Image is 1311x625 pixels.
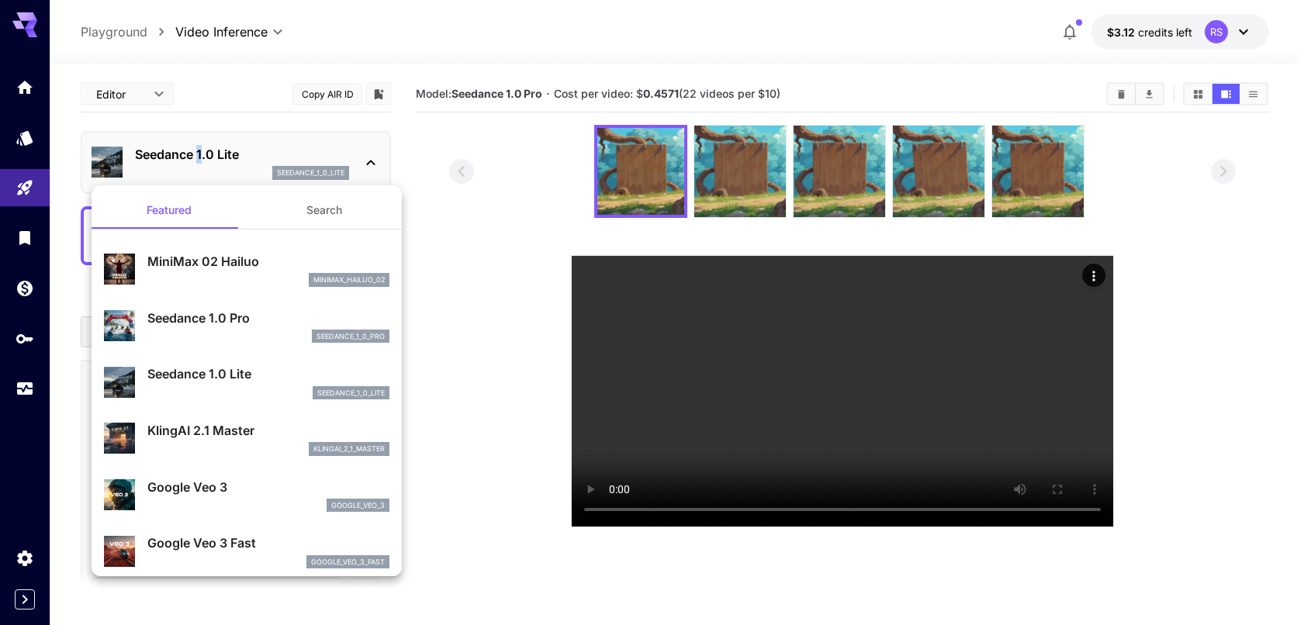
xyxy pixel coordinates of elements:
[311,557,385,568] p: google_veo_3_fast
[147,252,389,271] p: MiniMax 02 Hailuo
[313,275,385,285] p: minimax_hailuo_02
[147,364,389,383] p: Seedance 1.0 Lite
[147,478,389,496] p: Google Veo 3
[104,246,389,293] div: MiniMax 02 Hailuominimax_hailuo_02
[92,192,247,229] button: Featured
[331,500,385,511] p: google_veo_3
[104,358,389,406] div: Seedance 1.0 Liteseedance_1_0_lite
[147,533,389,552] p: Google Veo 3 Fast
[313,444,385,454] p: klingai_2_1_master
[147,309,389,327] p: Seedance 1.0 Pro
[104,302,389,350] div: Seedance 1.0 Proseedance_1_0_pro
[317,331,385,342] p: seedance_1_0_pro
[104,527,389,575] div: Google Veo 3 Fastgoogle_veo_3_fast
[317,388,385,399] p: seedance_1_0_lite
[247,192,402,229] button: Search
[104,471,389,519] div: Google Veo 3google_veo_3
[147,421,389,440] p: KlingAI 2.1 Master
[104,415,389,462] div: KlingAI 2.1 Masterklingai_2_1_master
